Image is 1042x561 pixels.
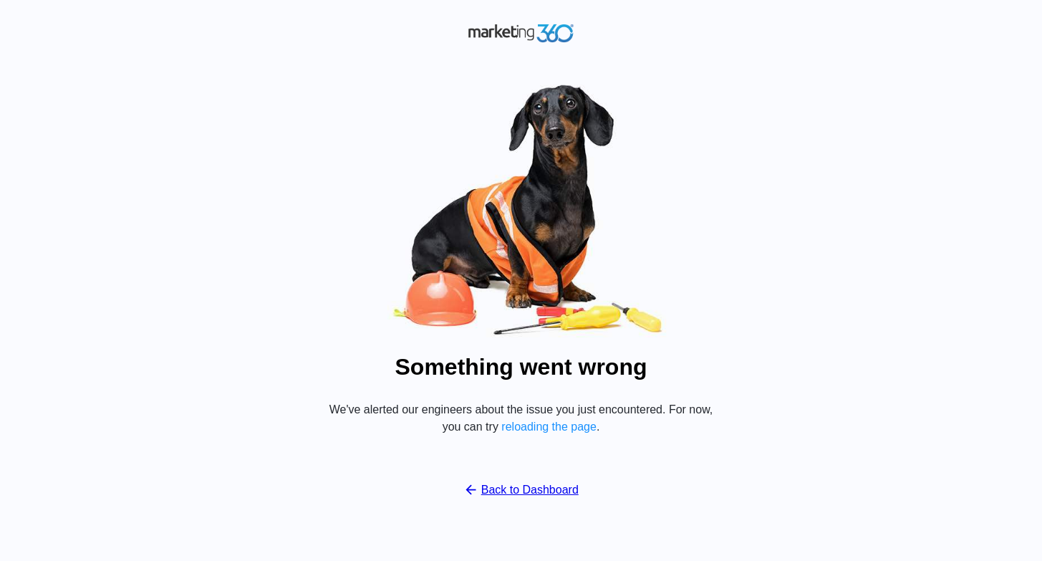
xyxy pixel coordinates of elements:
[468,21,575,46] img: Marketing 360
[463,481,579,499] a: Back to Dashboard
[501,421,597,433] button: reloading the page
[321,401,722,436] p: We've alerted our engineers about the issue you just encountered. For now, you can try .
[395,350,647,384] h1: Something went wrong
[307,76,736,343] img: Oops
